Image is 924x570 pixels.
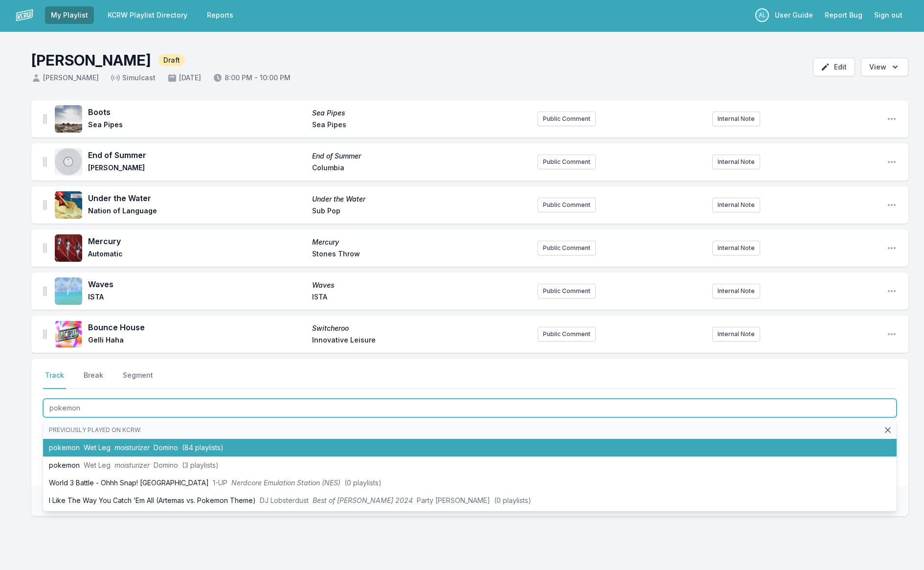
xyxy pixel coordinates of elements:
[88,106,306,118] span: Boots
[538,155,596,169] button: Public Comment
[154,443,178,452] span: Domino
[102,6,193,24] a: KCRW Playlist Directory
[312,335,530,347] span: Innovative Leisure
[114,461,150,469] span: moisturizer
[88,249,306,261] span: Automatic
[213,73,291,83] span: 8:00 PM - 10:00 PM
[88,192,306,204] span: Under the Water
[43,329,47,339] img: Drag Handle
[55,191,82,219] img: Under the Water
[819,6,868,24] a: Report Bug
[43,456,897,474] li: pokemon
[538,327,596,342] button: Public Comment
[55,148,82,176] img: End of Summer
[312,323,530,333] span: Switcheroo
[88,163,306,175] span: [PERSON_NAME]
[312,206,530,218] span: Sub Pop
[43,474,897,492] li: World 3 Battle - Ohhh Snap! [GEOGRAPHIC_DATA]
[201,6,239,24] a: Reports
[312,120,530,132] span: Sea Pipes
[82,370,105,389] button: Break
[88,120,306,132] span: Sea Pipes
[43,114,47,124] img: Drag Handle
[538,284,596,298] button: Public Comment
[88,149,306,161] span: End of Summer
[712,327,760,342] button: Internal Note
[167,73,201,83] span: [DATE]
[158,54,185,66] span: Draft
[111,73,156,83] span: Simulcast
[887,243,897,253] button: Open playlist item options
[712,284,760,298] button: Internal Note
[344,479,382,487] span: (0 playlists)
[312,280,530,290] span: Waves
[417,496,490,504] span: Party [PERSON_NAME]
[43,286,47,296] img: Drag Handle
[43,492,897,509] li: I Like The Way You Catch ’Em All (Artemas vs. Pokemon Theme)
[538,198,596,212] button: Public Comment
[88,278,306,290] span: Waves
[114,443,150,452] span: moisturizer
[43,439,897,456] li: pokemon
[45,6,94,24] a: My Playlist
[887,286,897,296] button: Open playlist item options
[712,241,760,255] button: Internal Note
[813,58,855,76] button: Edit
[55,277,82,305] img: Waves
[43,243,47,253] img: Drag Handle
[769,6,819,24] a: User Guide
[712,112,760,126] button: Internal Note
[887,114,897,124] button: Open playlist item options
[84,443,111,452] span: Wet Leg
[538,112,596,126] button: Public Comment
[88,335,306,347] span: Gelli Haha
[313,496,413,504] span: Best of [PERSON_NAME] 2024
[312,237,530,247] span: Mercury
[312,108,530,118] span: Sea Pipes
[84,461,111,469] span: Wet Leg
[31,73,99,83] span: [PERSON_NAME]
[712,155,760,169] button: Internal Note
[55,320,82,348] img: Switcheroo
[887,200,897,210] button: Open playlist item options
[312,194,530,204] span: Under the Water
[494,496,531,504] span: (0 playlists)
[88,206,306,218] span: Nation of Language
[312,151,530,161] span: End of Summer
[88,292,306,304] span: ISTA
[55,105,82,133] img: Sea Pipes
[260,496,309,504] span: DJ Lobsterdust
[182,461,219,469] span: (3 playlists)
[755,8,769,22] p: Anne Litt
[88,235,306,247] span: Mercury
[55,234,82,262] img: Mercury
[538,241,596,255] button: Public Comment
[154,461,178,469] span: Domino
[88,321,306,333] span: Bounce House
[31,51,151,69] h1: [PERSON_NAME]
[312,163,530,175] span: Columbia
[43,399,897,417] input: Track Title
[887,157,897,167] button: Open playlist item options
[16,6,33,24] img: logo-white-87cec1fa9cbef997252546196dc51331.png
[861,58,908,76] button: Open options
[43,157,47,167] img: Drag Handle
[43,421,897,439] li: Previously played on KCRW:
[887,329,897,339] button: Open playlist item options
[182,443,224,452] span: (84 playlists)
[43,200,47,210] img: Drag Handle
[712,198,760,212] button: Internal Note
[312,249,530,261] span: Stones Throw
[121,370,155,389] button: Segment
[231,479,340,487] span: Nerdcore Emulation Station (NES)
[43,370,66,389] button: Track
[312,292,530,304] span: ISTA
[213,479,227,487] span: 1-UP
[868,6,908,24] button: Sign out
